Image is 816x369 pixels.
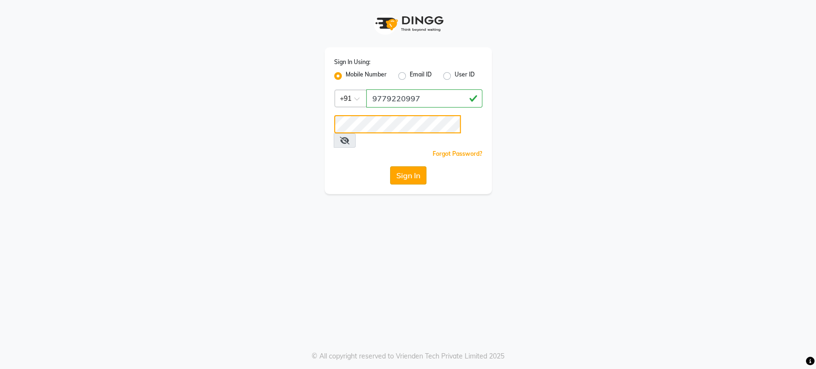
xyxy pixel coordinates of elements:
[334,115,461,133] input: Username
[455,70,475,82] label: User ID
[334,58,370,66] label: Sign In Using:
[410,70,432,82] label: Email ID
[346,70,387,82] label: Mobile Number
[433,150,482,157] a: Forgot Password?
[370,10,446,38] img: logo1.svg
[390,166,426,184] button: Sign In
[366,89,482,108] input: Username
